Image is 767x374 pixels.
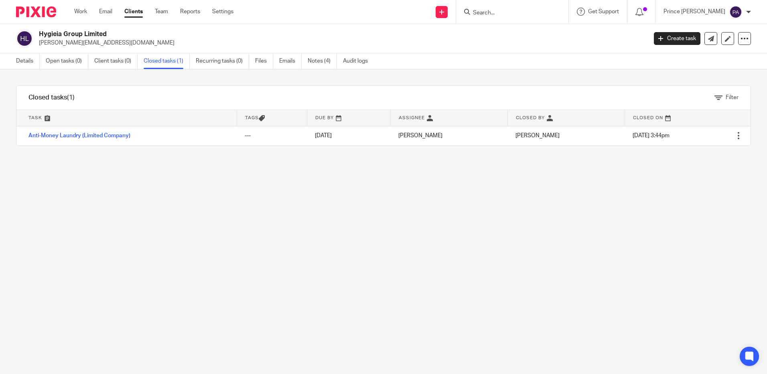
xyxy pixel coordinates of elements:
[144,53,190,69] a: Closed tasks (1)
[472,10,544,17] input: Search
[343,53,374,69] a: Audit logs
[307,126,390,145] td: [DATE]
[633,133,670,138] span: [DATE] 3:44pm
[46,53,88,69] a: Open tasks (0)
[39,39,642,47] p: [PERSON_NAME][EMAIL_ADDRESS][DOMAIN_NAME]
[255,53,273,69] a: Files
[28,133,130,138] a: Anti-Money Laundry (Limited Company)
[196,53,249,69] a: Recurring tasks (0)
[67,94,75,101] span: (1)
[39,30,521,39] h2: Hygieia Group Limited
[16,30,33,47] img: svg%3E
[308,53,337,69] a: Notes (4)
[664,8,725,16] p: Prince [PERSON_NAME]
[588,9,619,14] span: Get Support
[212,8,233,16] a: Settings
[28,93,75,102] h1: Closed tasks
[390,126,507,145] td: [PERSON_NAME]
[515,133,560,138] span: [PERSON_NAME]
[180,8,200,16] a: Reports
[74,8,87,16] a: Work
[16,6,56,17] img: Pixie
[729,6,742,18] img: svg%3E
[237,110,307,126] th: Tags
[279,53,302,69] a: Emails
[155,8,168,16] a: Team
[94,53,138,69] a: Client tasks (0)
[124,8,143,16] a: Clients
[245,132,299,140] div: ---
[99,8,112,16] a: Email
[654,32,700,45] a: Create task
[726,95,739,100] span: Filter
[16,53,40,69] a: Details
